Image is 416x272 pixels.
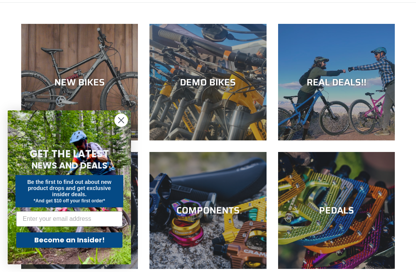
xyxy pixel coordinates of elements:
span: NEWS AND DEALS [32,159,107,172]
span: GET THE LATEST [30,147,109,161]
span: *And get $10 off your first order* [34,198,105,204]
a: REAL DEALS!! [278,24,395,140]
div: DEMO BIKES [149,77,266,88]
a: PEDALS [278,152,395,269]
a: DEMO BIKES [149,24,266,140]
div: REAL DEALS!! [278,77,395,88]
a: COMPONENTS [149,152,266,269]
div: NEW BIKES [21,77,138,88]
button: Become an Insider! [16,232,122,248]
a: NEW BIKES [21,24,138,140]
div: COMPONENTS [149,205,266,216]
div: PEDALS [278,205,395,216]
button: Close dialog [114,113,128,127]
span: Be the first to find out about new product drops and get exclusive insider deals. [27,179,112,197]
input: Enter your email address [16,211,122,227]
